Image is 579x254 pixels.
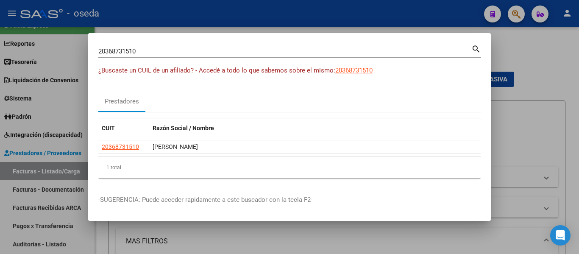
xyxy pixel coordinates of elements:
p: -SUGERENCIA: Puede acceder rapidamente a este buscador con la tecla F2- [98,195,481,205]
div: Open Intercom Messenger [550,225,571,246]
mat-icon: search [471,43,481,53]
span: 20368731510 [335,67,373,74]
span: Razón Social / Nombre [153,125,214,131]
span: CUIT [102,125,115,131]
div: 1 total [98,157,481,178]
div: Prestadores [105,97,139,106]
span: 20368731510 [102,143,139,150]
datatable-header-cell: CUIT [98,119,149,137]
datatable-header-cell: Razón Social / Nombre [149,119,481,137]
span: ¿Buscaste un CUIL de un afiliado? - Accedé a todo lo que sabemos sobre el mismo: [98,67,335,74]
div: [PERSON_NAME] [153,142,477,152]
